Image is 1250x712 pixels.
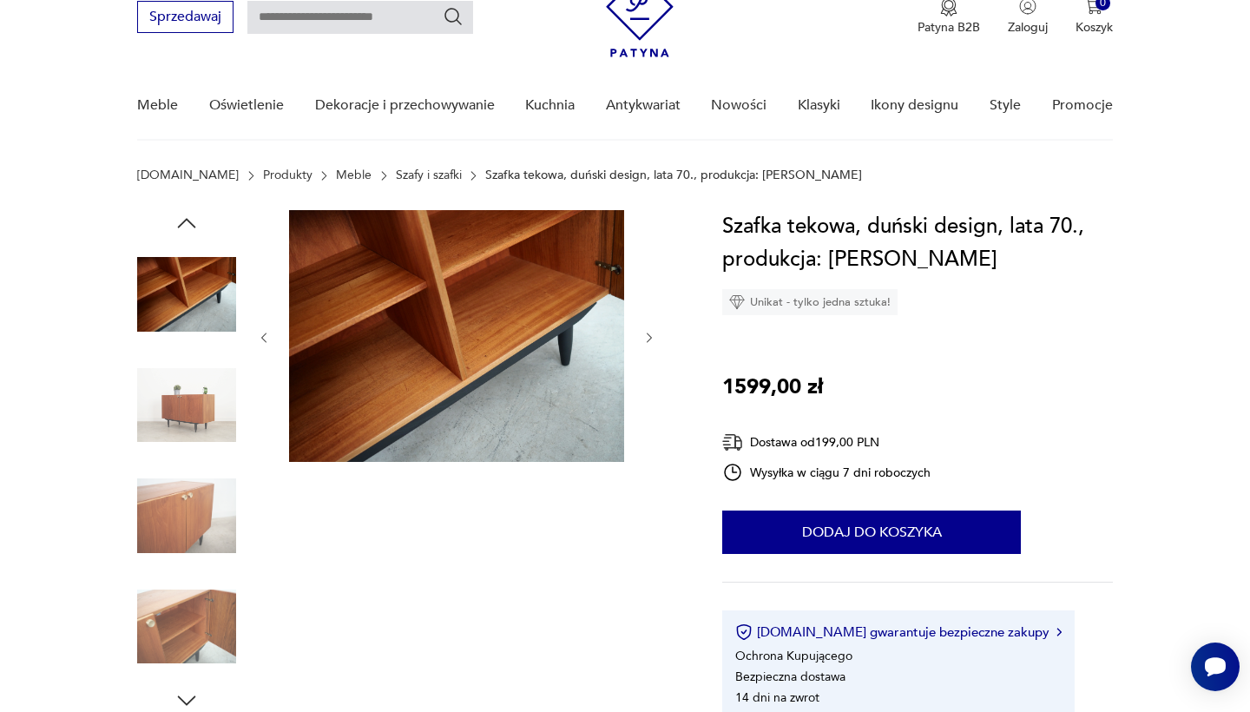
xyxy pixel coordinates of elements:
[990,72,1021,139] a: Style
[137,72,178,139] a: Meble
[485,168,862,182] p: Szafka tekowa, duński design, lata 70., produkcja: [PERSON_NAME]
[735,623,1061,641] button: [DOMAIN_NAME] gwarantuje bezpieczne zakupy
[918,19,980,36] p: Patyna B2B
[711,72,766,139] a: Nowości
[722,511,1021,554] button: Dodaj do koszyka
[137,1,234,33] button: Sprzedawaj
[735,623,753,641] img: Ikona certyfikatu
[315,72,495,139] a: Dekoracje i przechowywanie
[1056,628,1062,636] img: Ikona strzałki w prawo
[289,210,624,462] img: Zdjęcie produktu Szafka tekowa, duński design, lata 70., produkcja: Dania
[396,168,462,182] a: Szafy i szafki
[722,432,931,453] div: Dostawa od 199,00 PLN
[1052,72,1113,139] a: Promocje
[722,432,743,453] img: Ikona dostawy
[137,245,236,344] img: Zdjęcie produktu Szafka tekowa, duński design, lata 70., produkcja: Dania
[722,371,823,404] p: 1599,00 zł
[263,168,312,182] a: Produkty
[729,294,745,310] img: Ikona diamentu
[1008,19,1048,36] p: Zaloguj
[722,210,1112,276] h1: Szafka tekowa, duński design, lata 70., produkcja: [PERSON_NAME]
[871,72,958,139] a: Ikony designu
[137,466,236,565] img: Zdjęcie produktu Szafka tekowa, duński design, lata 70., produkcja: Dania
[735,689,819,706] li: 14 dni na zwrot
[336,168,372,182] a: Meble
[798,72,840,139] a: Klasyki
[722,462,931,483] div: Wysyłka w ciągu 7 dni roboczych
[443,6,464,27] button: Szukaj
[209,72,284,139] a: Oświetlenie
[137,168,239,182] a: [DOMAIN_NAME]
[525,72,575,139] a: Kuchnia
[735,648,852,664] li: Ochrona Kupującego
[1191,643,1240,691] iframe: Smartsupp widget button
[606,72,681,139] a: Antykwariat
[137,356,236,455] img: Zdjęcie produktu Szafka tekowa, duński design, lata 70., produkcja: Dania
[735,669,845,685] li: Bezpieczna dostawa
[722,289,898,315] div: Unikat - tylko jedna sztuka!
[137,577,236,676] img: Zdjęcie produktu Szafka tekowa, duński design, lata 70., produkcja: Dania
[137,12,234,24] a: Sprzedawaj
[1076,19,1113,36] p: Koszyk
